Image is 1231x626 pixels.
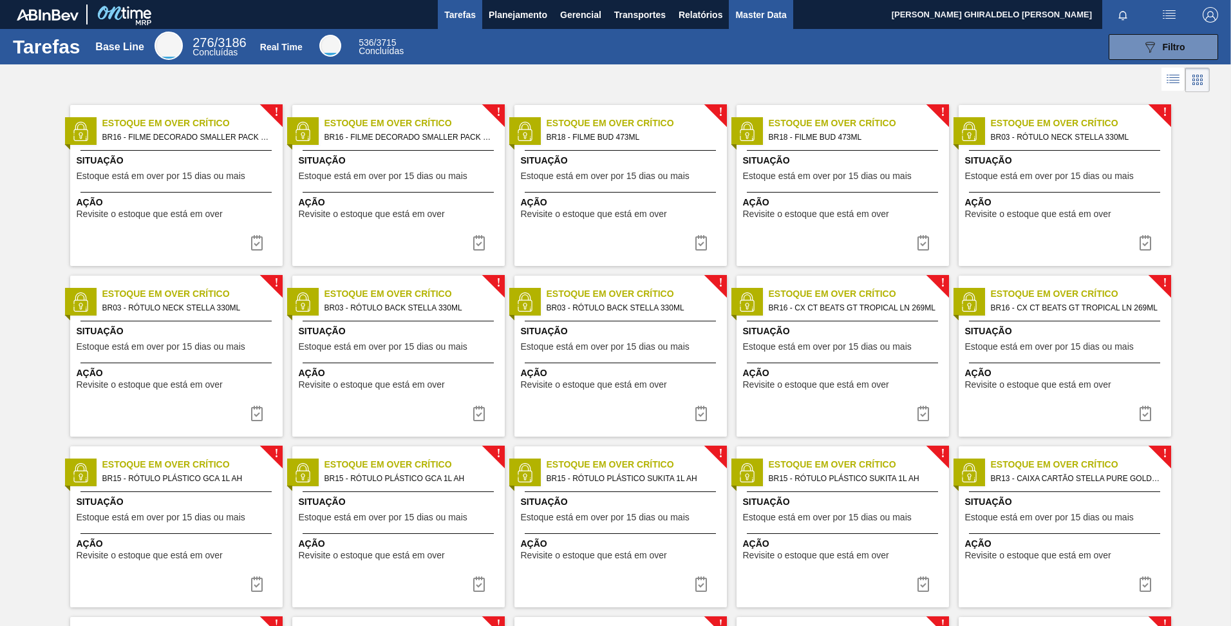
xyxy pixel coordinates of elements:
[737,122,756,141] img: status
[769,471,939,486] span: BR15 - RÓTULO PLÁSTICO SUKITA 1L AH
[515,122,534,141] img: status
[17,9,79,21] img: TNhmsLtSVTkK8tSr43FrP2fwEKptu5GPRR3wAAAABJRU5ErkJggg==
[102,471,272,486] span: BR15 - RÓTULO PLÁSTICO GCA 1L AH
[743,342,912,352] span: Estoque está em over por 15 dias ou mais
[965,495,1168,509] span: Situação
[686,571,717,597] button: icon-task complete
[965,551,1111,560] span: Revisite o estoque que está em over
[77,551,223,560] span: Revisite o estoque que está em over
[1163,42,1185,52] span: Filtro
[908,401,939,426] div: Completar tarefa: 30025860
[299,380,445,390] span: Revisite o estoque que está em over
[743,171,912,181] span: Estoque está em over por 15 dias ou mais
[102,130,272,144] span: BR16 - FILME DECORADO SMALLER PACK 269ML
[71,292,90,312] img: status
[496,278,500,288] span: !
[359,39,404,55] div: Real Time
[241,401,272,426] div: Completar tarefa: 30025858
[521,196,724,209] span: Ação
[908,230,939,256] div: Completar tarefa: 30025857
[908,571,939,597] div: Completar tarefa: 30025862
[193,47,238,57] span: Concluídas
[77,171,245,181] span: Estoque está em over por 15 dias ou mais
[1130,230,1161,256] button: icon-task complete
[71,122,90,141] img: status
[471,576,487,592] img: icon-task complete
[1130,571,1161,597] div: Completar tarefa: 30025863
[560,7,601,23] span: Gerencial
[521,171,690,181] span: Estoque está em over por 15 dias ou mais
[743,551,889,560] span: Revisite o estoque que está em over
[521,551,667,560] span: Revisite o estoque que está em over
[77,513,245,522] span: Estoque está em over por 15 dias ou mais
[464,401,494,426] button: icon-task complete
[241,230,272,256] button: icon-task complete
[965,537,1168,551] span: Ação
[991,130,1161,144] span: BR03 - RÓTULO NECK STELLA 330ML
[908,230,939,256] button: icon-task complete
[77,196,279,209] span: Ação
[965,325,1168,338] span: Situação
[743,380,889,390] span: Revisite o estoque que está em over
[324,130,494,144] span: BR16 - FILME DECORADO SMALLER PACK 269ML
[1130,230,1161,256] div: Completar tarefa: 30025858
[464,401,494,426] div: Completar tarefa: 30025859
[965,196,1168,209] span: Ação
[464,230,494,256] button: icon-task complete
[959,292,979,312] img: status
[299,196,502,209] span: Ação
[496,108,500,117] span: !
[464,230,494,256] div: Completar tarefa: 30025856
[743,196,946,209] span: Ação
[293,122,312,141] img: status
[71,463,90,482] img: status
[735,7,786,23] span: Master Data
[102,301,272,315] span: BR03 - RÓTULO NECK STELLA 330ML
[991,301,1161,315] span: BR16 - CX CT BEATS GT TROPICAL LN 269ML
[515,292,534,312] img: status
[908,571,939,597] button: icon-task complete
[324,117,505,130] span: Estoque em Over Crítico
[1163,278,1167,288] span: !
[965,209,1111,219] span: Revisite o estoque que está em over
[274,449,278,459] span: !
[471,235,487,251] img: icon-task complete
[102,287,283,301] span: Estoque em Over Crítico
[359,37,373,48] span: 536
[916,406,931,421] img: icon-task complete
[737,292,756,312] img: status
[293,292,312,312] img: status
[1109,34,1218,60] button: Filtro
[241,571,272,597] div: Completar tarefa: 30025861
[77,209,223,219] span: Revisite o estoque que está em over
[102,458,283,471] span: Estoque em Over Crítico
[359,37,396,48] span: / 3715
[1130,401,1161,426] button: icon-task complete
[547,301,717,315] span: BR03 - RÓTULO BACK STELLA 330ML
[547,471,717,486] span: BR15 - RÓTULO PLÁSTICO SUKITA 1L AH
[991,458,1171,471] span: Estoque em Over Crítico
[991,117,1171,130] span: Estoque em Over Crítico
[299,154,502,167] span: Situação
[743,325,946,338] span: Situação
[515,463,534,482] img: status
[743,209,889,219] span: Revisite o estoque que está em over
[77,154,279,167] span: Situação
[965,366,1168,380] span: Ação
[521,380,667,390] span: Revisite o estoque que está em over
[1102,6,1143,24] button: Notificações
[299,513,467,522] span: Estoque está em over por 15 dias ou mais
[77,342,245,352] span: Estoque está em over por 15 dias ou mais
[965,513,1134,522] span: Estoque está em over por 15 dias ou mais
[686,571,717,597] div: Completar tarefa: 30025862
[274,278,278,288] span: !
[77,366,279,380] span: Ação
[769,458,949,471] span: Estoque em Over Crítico
[241,571,272,597] button: icon-task complete
[547,130,717,144] span: BR18 - FILME BUD 473ML
[743,513,912,522] span: Estoque está em over por 15 dias ou mais
[991,287,1171,301] span: Estoque em Over Crítico
[686,401,717,426] button: icon-task complete
[1203,7,1218,23] img: Logout
[769,301,939,315] span: BR16 - CX CT BEATS GT TROPICAL LN 269ML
